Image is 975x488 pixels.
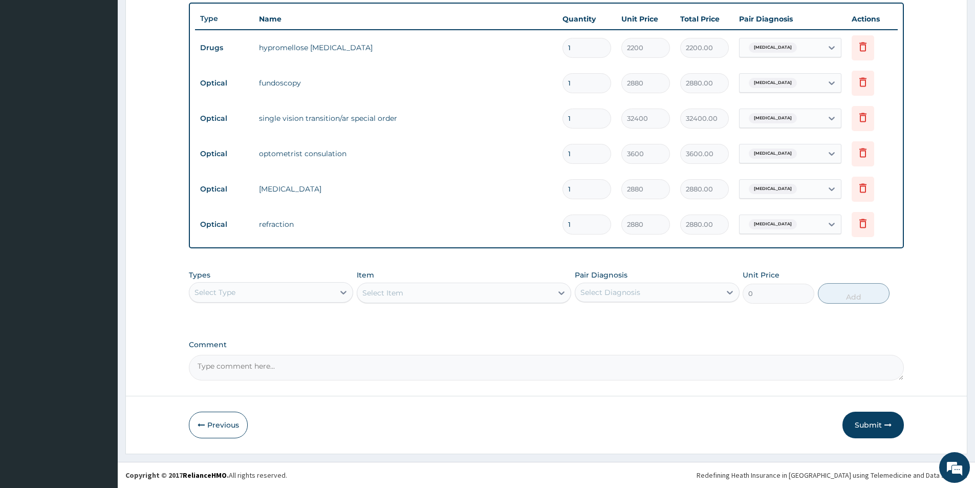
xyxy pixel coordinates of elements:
td: optometrist consulation [254,143,557,164]
strong: Copyright © 2017 . [125,471,229,480]
label: Types [189,271,210,280]
button: Submit [842,412,904,438]
label: Comment [189,341,904,349]
span: [MEDICAL_DATA] [749,43,797,53]
span: [MEDICAL_DATA] [749,184,797,194]
button: Previous [189,412,248,438]
td: Optical [195,74,254,93]
td: [MEDICAL_DATA] [254,179,557,199]
div: Minimize live chat window [168,5,192,30]
div: Select Diagnosis [580,287,640,298]
th: Unit Price [616,9,675,29]
textarea: Type your message and hit 'Enter' [5,280,195,315]
a: RelianceHMO [183,471,227,480]
th: Type [195,9,254,28]
th: Quantity [557,9,616,29]
footer: All rights reserved. [118,462,975,488]
button: Add [818,283,890,304]
label: Pair Diagnosis [575,270,627,280]
div: Redefining Heath Insurance in [GEOGRAPHIC_DATA] using Telemedicine and Data Science! [697,470,967,480]
td: refraction [254,214,557,235]
td: single vision transition/ar special order [254,108,557,129]
th: Actions [847,9,898,29]
label: Unit Price [743,270,779,280]
td: Optical [195,215,254,234]
div: Select Type [194,287,235,298]
td: hypromellose [MEDICAL_DATA] [254,37,557,58]
th: Name [254,9,557,29]
th: Pair Diagnosis [734,9,847,29]
th: Total Price [675,9,734,29]
span: [MEDICAL_DATA] [749,219,797,229]
span: [MEDICAL_DATA] [749,148,797,159]
td: Optical [195,144,254,163]
img: d_794563401_company_1708531726252_794563401 [19,51,41,77]
span: [MEDICAL_DATA] [749,113,797,123]
span: We're online! [59,129,141,232]
span: [MEDICAL_DATA] [749,78,797,88]
td: Optical [195,180,254,199]
td: Optical [195,109,254,128]
div: Chat with us now [53,57,172,71]
td: Drugs [195,38,254,57]
label: Item [357,270,374,280]
td: fundoscopy [254,73,557,93]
